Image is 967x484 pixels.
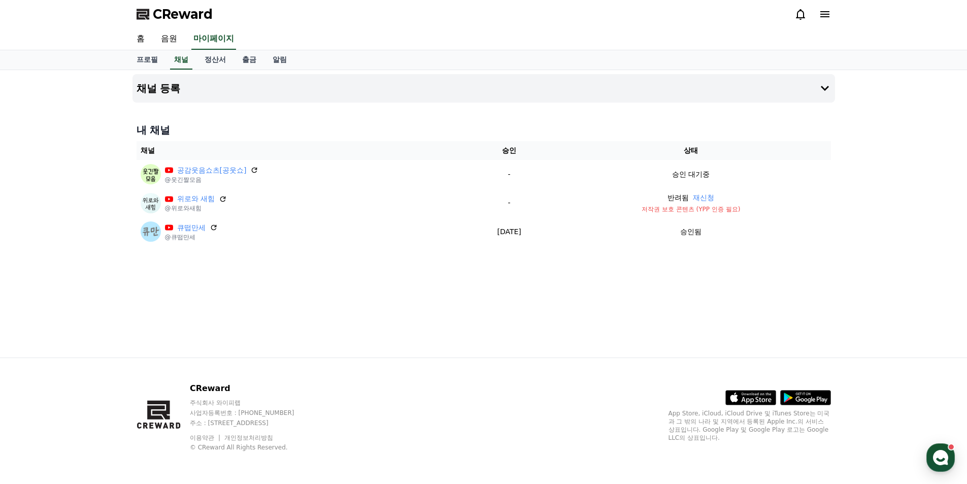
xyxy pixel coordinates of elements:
a: 채널 [170,50,192,70]
p: App Store, iCloud, iCloud Drive 및 iTunes Store는 미국과 그 밖의 나라 및 지역에서 등록된 Apple Inc.의 서비스 상표입니다. Goo... [669,409,831,442]
p: @웃긴짤모음 [165,176,259,184]
a: 위로와 새힘 [177,193,215,204]
th: 상태 [551,141,830,160]
p: 저작권 보호 콘텐츠 (YPP 인증 필요) [555,205,826,213]
a: 마이페이지 [191,28,236,50]
img: 큐떱만세 [141,221,161,242]
p: 반려됨 [668,192,689,203]
p: 승인됨 [680,227,702,237]
p: 주소 : [STREET_ADDRESS] [190,419,314,427]
p: © CReward All Rights Reserved. [190,443,314,451]
img: 위로와 새힘 [141,193,161,213]
a: 프로필 [128,50,166,70]
a: 정산서 [196,50,234,70]
p: 주식회사 와이피랩 [190,399,314,407]
p: [DATE] [471,227,547,237]
a: 개인정보처리방침 [224,434,273,441]
th: 승인 [467,141,551,160]
span: CReward [153,6,213,22]
a: 큐떱만세 [177,222,206,233]
a: 이용약관 [190,434,222,441]
button: 채널 등록 [132,74,835,103]
p: - [471,198,547,208]
button: 재신청 [693,192,714,203]
h4: 내 채널 [137,123,831,137]
a: 음원 [153,28,185,50]
p: - [471,169,547,180]
p: CReward [190,382,314,395]
a: 출금 [234,50,264,70]
p: 승인 대기중 [672,169,710,180]
a: 홈 [128,28,153,50]
th: 채널 [137,141,468,160]
a: 공감웃음쇼츠[공웃쇼] [177,165,247,176]
a: CReward [137,6,213,22]
h4: 채널 등록 [137,83,181,94]
p: @큐떱만세 [165,233,218,241]
img: 공감웃음쇼츠[공웃쇼] [141,164,161,184]
p: @위로와새힘 [165,204,227,212]
p: 사업자등록번호 : [PHONE_NUMBER] [190,409,314,417]
a: 알림 [264,50,295,70]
